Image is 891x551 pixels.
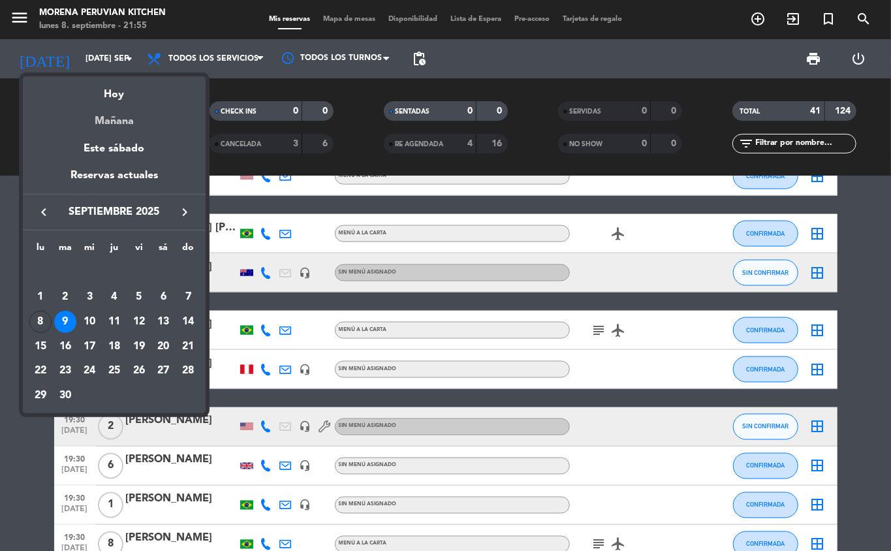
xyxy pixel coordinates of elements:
[127,240,151,260] th: viernes
[54,385,76,407] div: 30
[78,286,101,308] div: 3
[54,286,76,308] div: 2
[54,311,76,333] div: 9
[128,360,150,382] div: 26
[152,360,174,382] div: 27
[78,336,101,358] div: 17
[23,76,206,103] div: Hoy
[28,334,53,359] td: 15 de septiembre de 2025
[53,358,78,383] td: 23 de septiembre de 2025
[29,286,52,308] div: 1
[29,311,52,333] div: 8
[102,240,127,260] th: jueves
[151,309,176,334] td: 13 de septiembre de 2025
[127,309,151,334] td: 12 de septiembre de 2025
[32,204,55,221] button: keyboard_arrow_left
[102,285,127,309] td: 4 de septiembre de 2025
[53,334,78,359] td: 16 de septiembre de 2025
[177,336,199,358] div: 21
[78,360,101,382] div: 24
[29,360,52,382] div: 22
[127,285,151,309] td: 5 de septiembre de 2025
[152,286,174,308] div: 6
[28,383,53,408] td: 29 de septiembre de 2025
[176,285,200,309] td: 7 de septiembre de 2025
[78,311,101,333] div: 10
[54,360,76,382] div: 23
[53,383,78,408] td: 30 de septiembre de 2025
[28,358,53,383] td: 22 de septiembre de 2025
[103,360,125,382] div: 25
[152,336,174,358] div: 20
[151,334,176,359] td: 20 de septiembre de 2025
[177,311,199,333] div: 14
[29,336,52,358] div: 15
[36,204,52,220] i: keyboard_arrow_left
[151,240,176,260] th: sábado
[77,309,102,334] td: 10 de septiembre de 2025
[127,334,151,359] td: 19 de septiembre de 2025
[152,311,174,333] div: 13
[128,336,150,358] div: 19
[103,311,125,333] div: 11
[29,385,52,407] div: 29
[177,204,193,220] i: keyboard_arrow_right
[103,286,125,308] div: 4
[177,360,199,382] div: 28
[102,358,127,383] td: 25 de septiembre de 2025
[102,334,127,359] td: 18 de septiembre de 2025
[151,285,176,309] td: 6 de septiembre de 2025
[176,358,200,383] td: 28 de septiembre de 2025
[128,286,150,308] div: 5
[103,336,125,358] div: 18
[102,309,127,334] td: 11 de septiembre de 2025
[28,285,53,309] td: 1 de septiembre de 2025
[77,285,102,309] td: 3 de septiembre de 2025
[77,358,102,383] td: 24 de septiembre de 2025
[55,204,173,221] span: septiembre 2025
[23,103,206,130] div: Mañana
[177,286,199,308] div: 7
[77,240,102,260] th: miércoles
[23,167,206,194] div: Reservas actuales
[53,285,78,309] td: 2 de septiembre de 2025
[28,309,53,334] td: 8 de septiembre de 2025
[127,358,151,383] td: 26 de septiembre de 2025
[151,358,176,383] td: 27 de septiembre de 2025
[77,334,102,359] td: 17 de septiembre de 2025
[176,309,200,334] td: 14 de septiembre de 2025
[53,309,78,334] td: 9 de septiembre de 2025
[176,334,200,359] td: 21 de septiembre de 2025
[28,260,200,285] td: SEP.
[28,240,53,260] th: lunes
[173,204,196,221] button: keyboard_arrow_right
[53,240,78,260] th: martes
[176,240,200,260] th: domingo
[128,311,150,333] div: 12
[23,131,206,167] div: Este sábado
[54,336,76,358] div: 16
